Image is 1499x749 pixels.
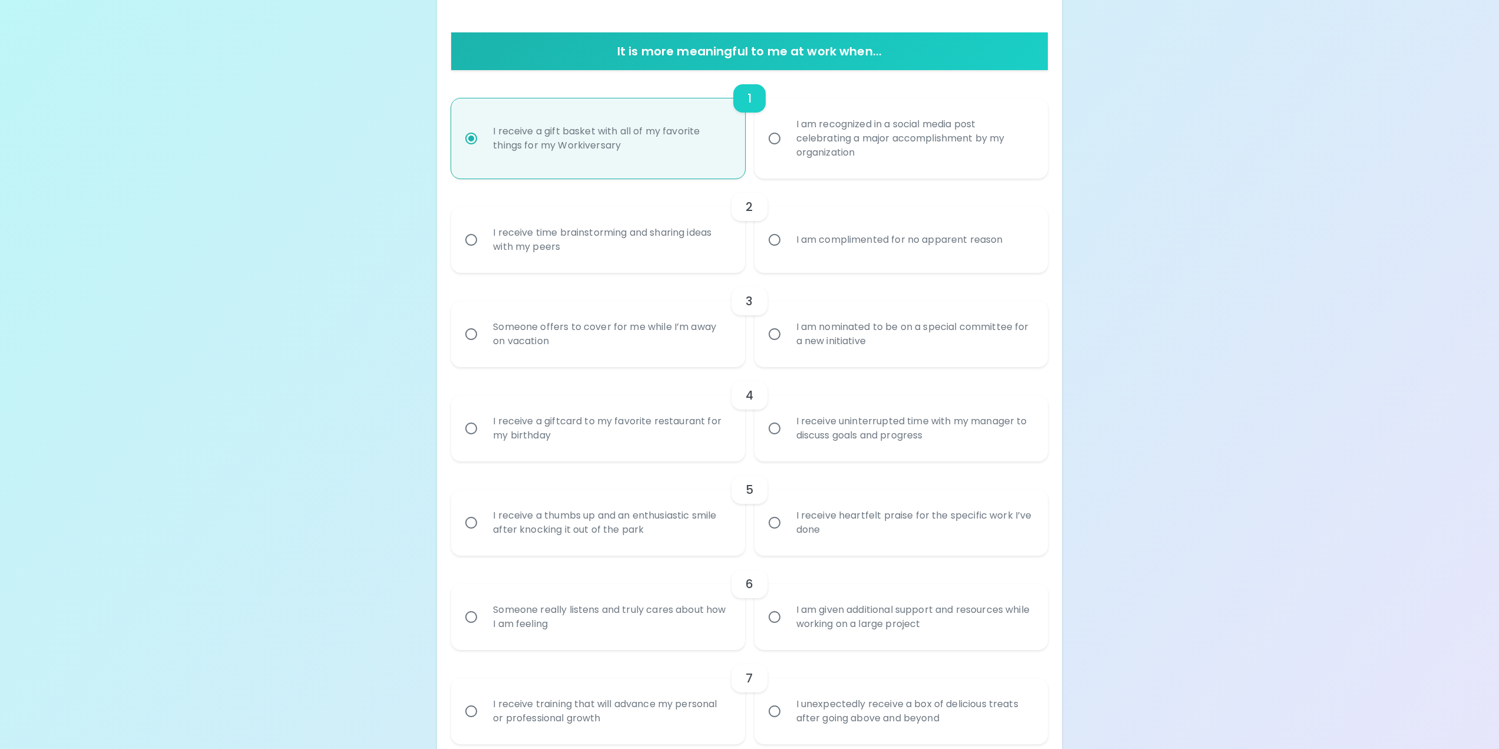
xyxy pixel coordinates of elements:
div: Someone offers to cover for me while I’m away on vacation [484,306,738,362]
div: I receive a gift basket with all of my favorite things for my Workiversary [484,110,738,167]
h6: 1 [747,89,752,108]
div: I am nominated to be on a special committee for a new initiative [787,306,1041,362]
h6: 4 [746,386,753,405]
div: choice-group-check [451,556,1047,650]
div: I receive time brainstorming and sharing ideas with my peers [484,212,738,268]
h6: 6 [746,575,753,593]
div: choice-group-check [451,179,1047,273]
div: I am complimented for no apparent reason [787,219,1012,261]
div: choice-group-check [451,650,1047,744]
div: I receive a giftcard to my favorite restaurant for my birthday [484,400,738,457]
div: I receive uninterrupted time with my manager to discuss goals and progress [787,400,1041,457]
div: Someone really listens and truly cares about how I am feeling [484,589,738,645]
div: I am recognized in a social media post celebrating a major accomplishment by my organization [787,103,1041,174]
div: choice-group-check [451,367,1047,461]
h6: 2 [746,197,753,216]
div: choice-group-check [451,461,1047,556]
div: choice-group-check [451,70,1047,179]
div: I receive a thumbs up and an enthusiastic smile after knocking it out of the park [484,494,738,551]
h6: 3 [746,292,753,311]
h6: 5 [746,480,753,499]
h6: It is more meaningful to me at work when... [456,42,1043,61]
div: I unexpectedly receive a box of delicious treats after going above and beyond [787,683,1041,740]
div: I receive training that will advance my personal or professional growth [484,683,738,740]
div: I receive heartfelt praise for the specific work I’ve done [787,494,1041,551]
h6: 7 [746,669,753,688]
div: choice-group-check [451,273,1047,367]
div: I am given additional support and resources while working on a large project [787,589,1041,645]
